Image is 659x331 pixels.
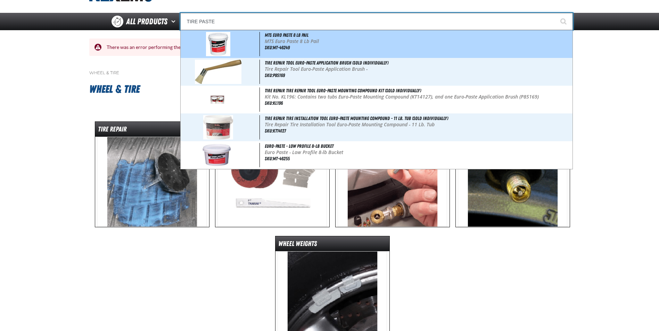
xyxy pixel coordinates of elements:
[265,116,448,121] span: Tire Repair Tire Installation Tool Euro-Paste Mounting Compound - 11 Lb. Tub (Sold Individually)
[265,100,283,106] span: SKU:KL196
[95,125,209,137] dt: Tire Repair
[265,150,571,155] p: Euro Paste - Low Profile 8-lb Bucket
[126,15,167,28] span: All Products
[169,13,180,30] button: Open All Products pages
[265,122,571,128] p: Tire Repair Tire Installation Tool Euro-Paste Mounting Compound - 11 Lb. Tub
[95,121,209,227] a: Tire Repair
[265,45,290,50] span: SKU:MT-46249
[206,32,230,56] img: 5b11589f0ce7d110090328-myers_tire-46249_6.jpg
[458,137,567,227] img: Valves and Lug Nuts
[203,115,233,139] img: 5b11585b02810927665882-kt14127.jpg
[265,156,290,161] span: SKU:MT-46255
[555,13,573,30] button: Start Searching
[265,128,286,134] span: SKU:KT14127
[202,143,234,167] img: 5b11589f14f4d581274428-low_profile_euro_paste.jpg
[338,137,447,227] img: TPMS
[265,94,571,100] p: Kit No. KL196: Contains two tubs Euro-Paste Mounting Compound (KT14127), and one Euro-Paste Appli...
[265,39,571,44] p: MTS Euro Paste 8 Lb Pail
[215,121,330,227] a: Tire Tools
[195,60,242,84] img: 5b1159dba87e0829713084-p85169.jpg
[455,121,570,227] a: Valves and Lug Nuts
[101,44,558,51] div: There was an error performing the requested operation. Please try again or contact us for assista...
[217,137,327,227] img: Tire Tools
[265,66,571,72] p: Tire Repair Tool Euro-Paste Application Brush -
[265,73,285,78] span: SKU:P85169
[265,32,308,38] span: MTS Euro Paste 8 Lb Pail
[206,87,230,112] img: 5b1157f82fa7c433391500-kl196.jpg
[275,239,389,251] dt: Wheel Weights
[265,60,388,66] span: Tire Repair Tool Euro-Paste Application Brush (Sold Individually)
[265,143,333,149] span: Euro-Paste - Low Profile 8-lb Bucket
[335,121,450,227] a: TPMS
[89,70,119,76] a: Wheel & Tire
[89,70,570,76] nav: Breadcrumbs
[180,13,573,30] input: Search
[97,137,207,227] img: Tire Repair
[89,80,570,99] h1: Wheel & Tire
[265,88,421,93] span: Tire Repair Tire Repair Tool Euro-Paste Mounting Compound Kit (Sold Individually)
